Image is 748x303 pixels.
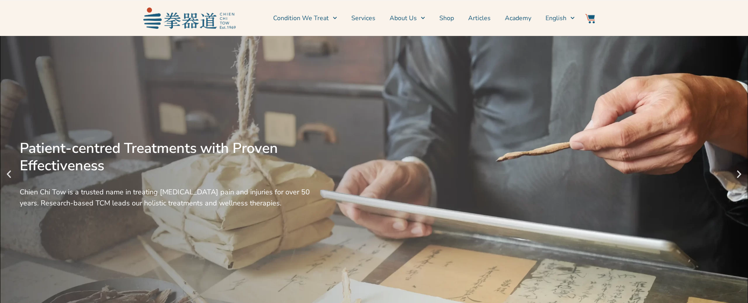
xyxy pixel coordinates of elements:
[734,169,744,179] div: Next slide
[4,169,14,179] div: Previous slide
[468,8,491,28] a: Articles
[20,140,310,175] div: Patient-centred Treatments with Proven Effectiveness
[585,14,595,23] img: Website Icon-03
[351,8,375,28] a: Services
[390,8,425,28] a: About Us
[240,8,575,28] nav: Menu
[439,8,454,28] a: Shop
[505,8,531,28] a: Academy
[546,8,575,28] a: Switch to English
[20,186,310,209] div: Chien Chi Tow is a trusted name in treating [MEDICAL_DATA] pain and injuries for over 50 years. R...
[546,13,566,23] span: English
[273,8,337,28] a: Condition We Treat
